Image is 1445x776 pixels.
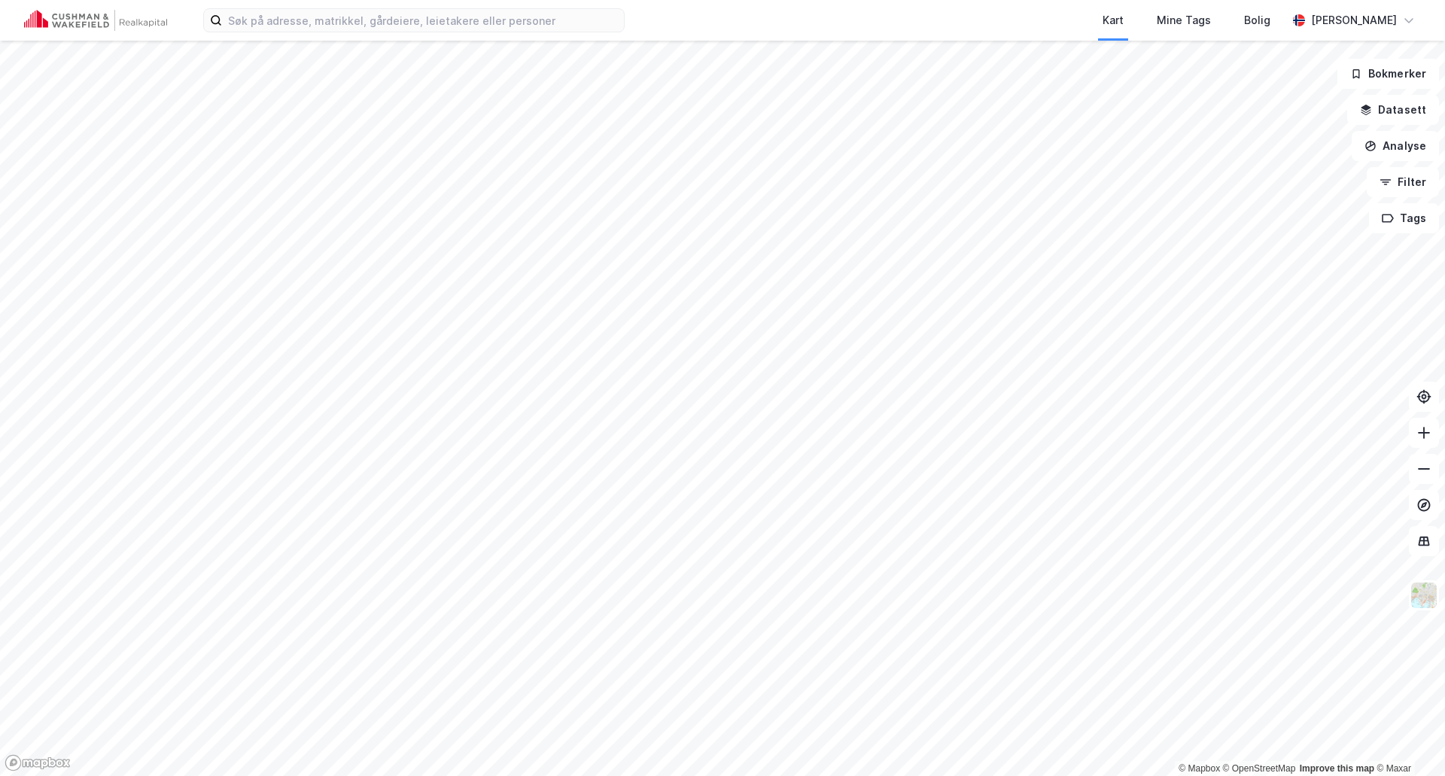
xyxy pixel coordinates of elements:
div: Kontrollprogram for chat [1370,704,1445,776]
button: Tags [1369,203,1439,233]
a: Mapbox [1179,763,1220,774]
a: OpenStreetMap [1223,763,1296,774]
input: Søk på adresse, matrikkel, gårdeiere, leietakere eller personer [222,9,624,32]
button: Filter [1367,167,1439,197]
button: Analyse [1352,131,1439,161]
div: Kart [1103,11,1124,29]
iframe: Chat Widget [1370,704,1445,776]
a: Mapbox homepage [5,754,71,771]
img: cushman-wakefield-realkapital-logo.202ea83816669bd177139c58696a8fa1.svg [24,10,167,31]
button: Bokmerker [1337,59,1439,89]
button: Datasett [1347,95,1439,125]
div: [PERSON_NAME] [1311,11,1397,29]
div: Mine Tags [1157,11,1211,29]
div: Bolig [1244,11,1270,29]
img: Z [1410,581,1438,610]
a: Improve this map [1300,763,1374,774]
